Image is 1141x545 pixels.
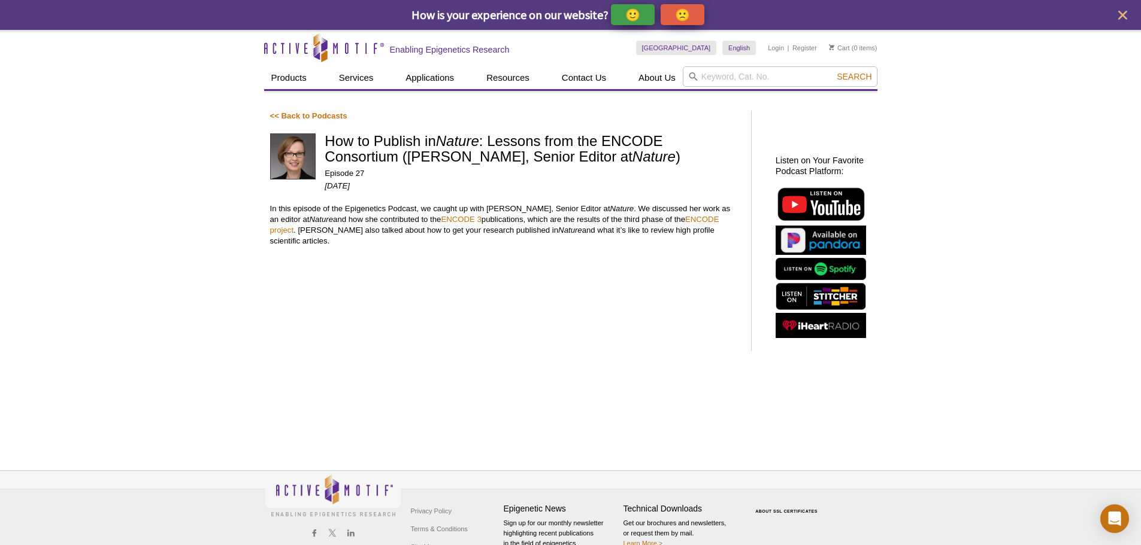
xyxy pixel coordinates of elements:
[270,133,316,179] img: Michelle Trenkmann headshot
[411,7,609,22] span: How is your experience on our website?
[408,502,455,520] a: Privacy Policy
[631,66,683,89] a: About Us
[1115,8,1130,23] button: close
[479,66,537,89] a: Resources
[441,215,481,224] a: ENCODE 3
[675,7,690,22] p: 🙁
[558,226,582,235] em: Nature
[636,41,717,55] a: [GEOGRAPHIC_DATA]
[270,258,739,348] iframe: How to Publish in Nature: Lessons from the ENCODE Consortium (Michelle Trenkmann, Senior Editor a...
[792,44,817,52] a: Register
[270,215,719,235] a: ENCODE project
[555,66,613,89] a: Contact Us
[436,133,479,149] em: Nature
[264,66,314,89] a: Products
[270,203,739,246] p: In this episode of the Epigenetics Podcast, we caught up with [PERSON_NAME], Senior Editor at . W...
[743,492,833,518] table: Click to Verify - This site chose Symantec SSL for secure e-commerce and confidential communicati...
[776,155,871,176] h2: Listen on Your Favorite Podcast Platform:
[610,204,634,213] em: Nature
[625,7,640,22] p: 🙂
[683,66,877,87] input: Keyword, Cat. No.
[776,226,866,255] img: Listen on Pandora
[408,520,471,538] a: Terms & Conditions
[837,72,871,81] span: Search
[332,66,381,89] a: Services
[755,509,818,513] a: ABOUT SSL CERTIFICATES
[1100,504,1129,533] div: Open Intercom Messenger
[504,504,618,514] h4: Epigenetic News
[325,181,350,190] em: [DATE]
[325,168,739,179] p: Episode 27
[325,133,739,166] h1: How to Publish in : Lessons from the ENCODE Consortium ([PERSON_NAME], Senior Editor at )
[776,185,866,223] img: Listen on YouTube
[309,215,333,224] em: Nature
[632,148,676,165] em: Nature
[833,71,875,82] button: Search
[829,44,834,50] img: Your Cart
[829,41,877,55] li: (0 items)
[776,258,866,280] img: Listen on Spotify
[829,44,850,52] a: Cart
[776,313,866,339] img: Listen on iHeartRadio
[624,504,737,514] h4: Technical Downloads
[722,41,756,55] a: English
[264,471,402,519] img: Active Motif,
[390,44,510,55] h2: Enabling Epigenetics Research
[270,111,347,120] a: << Back to Podcasts
[398,66,461,89] a: Applications
[768,44,784,52] a: Login
[788,41,789,55] li: |
[776,283,866,310] img: Listen on Stitcher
